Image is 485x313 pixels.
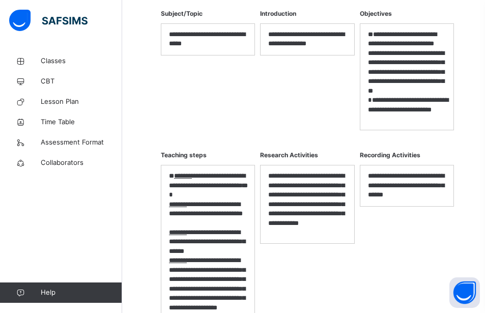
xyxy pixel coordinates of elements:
[41,97,122,107] span: Lesson Plan
[41,56,122,66] span: Classes
[9,10,88,31] img: safsims
[360,146,454,165] span: Recording Activities
[41,117,122,127] span: Time Table
[41,137,122,148] span: Assessment Format
[449,277,480,308] button: Open asap
[360,4,454,23] span: Objectives
[41,158,122,168] span: Collaborators
[260,146,354,165] span: Research Activities
[41,76,122,87] span: CBT
[41,288,122,298] span: Help
[161,146,255,165] span: Teaching steps
[260,4,354,23] span: Introduction
[161,4,255,23] span: Subject/Topic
